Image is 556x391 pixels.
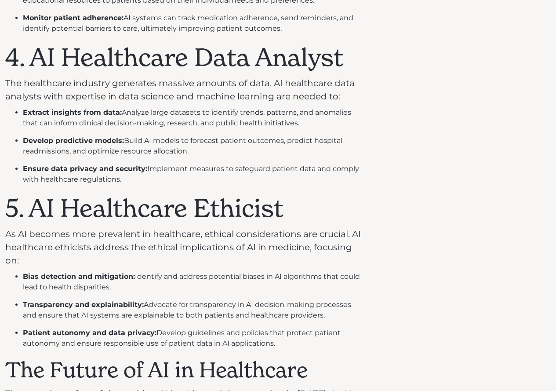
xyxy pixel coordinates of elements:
li: Build AI models to forecast patient outcomes, predict hospital readmissions, and optimize resourc... [23,135,364,157]
li: Advocate for transparency in AI decision-making processes and ensure that AI systems are explaina... [23,300,364,321]
strong: Patient autonomy and data privacy: [23,329,156,337]
p: As AI becomes more prevalent in healthcare, ethical considerations are crucial. AI healthcare eth... [5,227,364,267]
h1: 5. AI Healthcare Ethicist [5,194,364,223]
p: The healthcare industry generates massive amounts of data. AI healthcare data analysts with exper... [5,77,364,103]
strong: Bias detection and mitigation: [23,272,135,281]
strong: Transparency and explainability: [23,300,144,309]
li: Identify and address potential biases in AI algorithms that could lead to health disparities. [23,271,364,292]
li: AI systems can track medication adherence, send reminders, and identify potential barriers to car... [23,13,364,34]
li: Analyze large datasets to identify trends, patterns, and anomalies that can inform clinical decis... [23,107,364,128]
strong: Extract insights from data: [23,108,122,117]
strong: Ensure data privacy and security: [23,164,147,173]
strong: Develop predictive models: [23,136,124,145]
strong: Monitor patient adherence: [23,14,124,22]
li: Implement measures to safeguard patient data and comply with healthcare regulations. [23,164,364,185]
li: Develop guidelines and policies that protect patient autonomy and ensure responsible use of patie... [23,328,364,349]
h2: The Future of AI in Healthcare [5,358,364,383]
h1: 4. AI Healthcare Data Analyst [5,43,364,72]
